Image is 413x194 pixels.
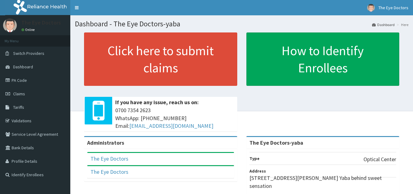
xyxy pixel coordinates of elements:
[21,28,36,32] a: Online
[395,22,408,27] li: Here
[84,32,237,86] a: Click here to submit claims
[87,139,124,146] b: Administrators
[13,64,33,70] span: Dashboard
[3,18,17,32] img: User Image
[13,105,24,110] span: Tariffs
[90,168,128,175] a: The Eye Doctors
[378,5,408,10] span: The Eye Doctors
[367,4,375,12] img: User Image
[249,168,266,174] b: Address
[13,91,25,97] span: Claims
[249,139,303,146] strong: The Eye Doctors-yaba
[21,20,61,25] p: The Eye Doctors
[115,106,234,130] span: 0700 7354 2623 WhatsApp: [PHONE_NUMBER] Email:
[129,122,213,129] a: [EMAIL_ADDRESS][DOMAIN_NAME]
[372,22,395,27] a: Dashboard
[363,155,396,163] p: Optical Center
[90,155,128,162] a: The Eye Doctors
[13,51,44,56] span: Switch Providers
[115,99,199,106] b: If you have any issue, reach us on:
[75,20,408,28] h1: Dashboard - The Eye Doctors-yaba
[249,174,396,190] p: [STREET_ADDRESS][PERSON_NAME] Yaba behind sweet sensation
[249,156,260,161] b: Type
[246,32,400,86] a: How to Identify Enrollees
